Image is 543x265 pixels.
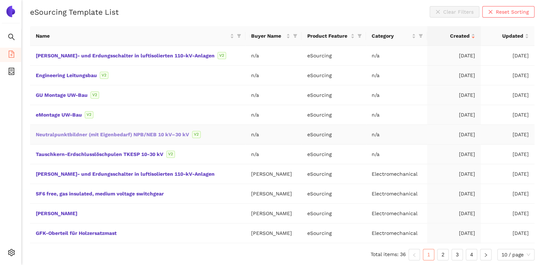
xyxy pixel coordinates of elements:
[427,125,481,145] td: [DATE]
[307,32,349,40] span: Product Feature
[366,125,427,145] td: n/a
[497,249,534,260] div: Page Size
[427,85,481,105] td: [DATE]
[245,125,302,145] td: n/a
[409,249,420,260] button: left
[423,249,434,260] a: 1
[451,249,463,260] li: 3
[8,65,15,80] span: container
[419,34,423,38] span: filter
[481,145,534,164] td: [DATE]
[30,26,245,46] th: this column's title is Name,this column is sortable
[417,30,424,41] span: filter
[251,32,285,40] span: Buyer Name
[481,184,534,204] td: [DATE]
[245,46,302,66] td: n/a
[217,52,226,59] span: V2
[481,66,534,85] td: [DATE]
[302,164,366,184] td: eSourcing
[85,111,93,118] span: V2
[496,8,529,16] span: Reset Sorting
[486,32,523,40] span: Updated
[427,204,481,223] td: [DATE]
[366,66,427,85] td: n/a
[30,7,119,17] h2: eSourcing Template List
[372,32,410,40] span: Category
[245,184,302,204] td: [PERSON_NAME]
[427,145,481,164] td: [DATE]
[237,34,241,38] span: filter
[302,26,366,46] th: this column's title is Product Feature,this column is sortable
[481,125,534,145] td: [DATE]
[437,249,448,260] a: 2
[366,26,427,46] th: this column's title is Category,this column is sortable
[412,253,416,257] span: left
[482,6,534,18] button: closeReset Sorting
[480,249,491,260] li: Next Page
[366,204,427,223] td: Electromechanical
[423,249,434,260] li: 1
[302,85,366,105] td: eSourcing
[502,249,530,260] span: 10 / page
[8,31,15,45] span: search
[36,32,229,40] span: Name
[302,145,366,164] td: eSourcing
[245,85,302,105] td: n/a
[481,46,534,66] td: [DATE]
[433,32,470,40] span: Created
[437,249,449,260] li: 2
[466,249,477,260] a: 4
[452,249,463,260] a: 3
[302,46,366,66] td: eSourcing
[302,204,366,223] td: eSourcing
[427,184,481,204] td: [DATE]
[427,46,481,66] td: [DATE]
[192,131,201,138] span: V2
[480,249,491,260] button: right
[366,105,427,125] td: n/a
[409,249,420,260] li: Previous Page
[427,66,481,85] td: [DATE]
[245,66,302,85] td: n/a
[245,105,302,125] td: n/a
[245,223,302,243] td: [PERSON_NAME]
[302,223,366,243] td: eSourcing
[427,164,481,184] td: [DATE]
[427,223,481,243] td: [DATE]
[371,249,406,260] li: Total items: 36
[245,145,302,164] td: n/a
[481,164,534,184] td: [DATE]
[481,204,534,223] td: [DATE]
[166,151,175,158] span: V2
[366,46,427,66] td: n/a
[366,223,427,243] td: Electromechanical
[302,105,366,125] td: eSourcing
[481,223,534,243] td: [DATE]
[8,48,15,62] span: file-add
[245,164,302,184] td: [PERSON_NAME]
[488,9,493,15] span: close
[8,246,15,261] span: setting
[90,91,99,99] span: V2
[366,85,427,105] td: n/a
[5,6,16,17] img: Logo
[293,34,297,38] span: filter
[302,125,366,145] td: eSourcing
[484,253,488,257] span: right
[100,72,108,79] span: V2
[427,105,481,125] td: [DATE]
[481,105,534,125] td: [DATE]
[357,34,362,38] span: filter
[245,26,302,46] th: this column's title is Buyer Name,this column is sortable
[292,30,299,41] span: filter
[356,30,363,41] span: filter
[430,6,479,18] button: closeClear Filters
[481,85,534,105] td: [DATE]
[481,26,534,46] th: this column's title is Updated,this column is sortable
[466,249,477,260] li: 4
[302,184,366,204] td: eSourcing
[366,145,427,164] td: n/a
[302,66,366,85] td: eSourcing
[366,184,427,204] td: Electromechanical
[235,30,243,41] span: filter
